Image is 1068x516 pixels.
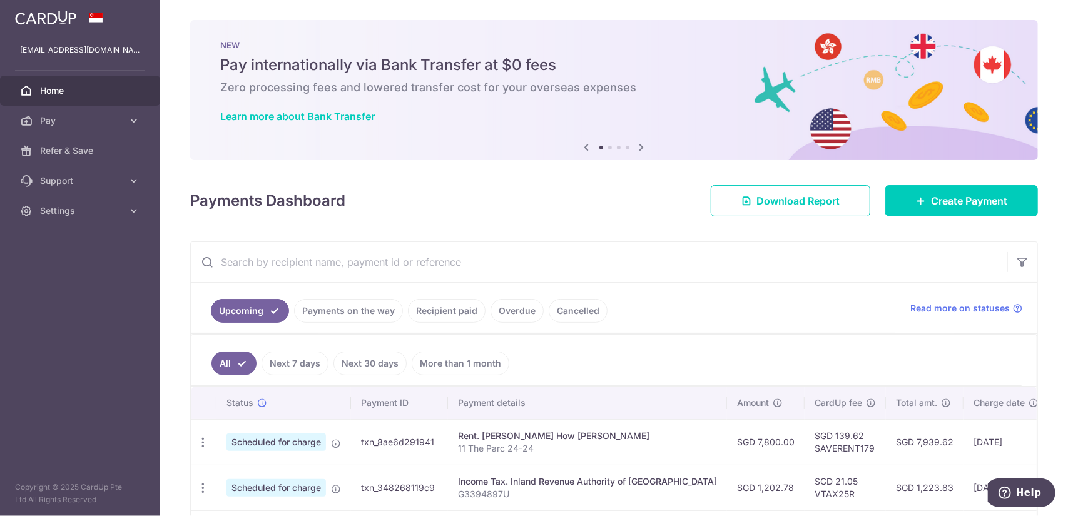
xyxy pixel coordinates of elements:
[805,419,886,465] td: SGD 139.62 SAVERENT179
[964,419,1049,465] td: [DATE]
[549,299,608,323] a: Cancelled
[220,80,1008,95] h6: Zero processing fees and lowered transfer cost for your overseas expenses
[412,352,509,375] a: More than 1 month
[886,465,964,510] td: SGD 1,223.83
[211,352,257,375] a: All
[756,193,840,208] span: Download Report
[885,185,1038,216] a: Create Payment
[220,110,375,123] a: Learn more about Bank Transfer
[910,302,1010,315] span: Read more on statuses
[351,419,448,465] td: txn_8ae6d291941
[190,20,1038,160] img: Bank transfer banner
[448,387,727,419] th: Payment details
[351,387,448,419] th: Payment ID
[805,465,886,510] td: SGD 21.05 VTAX25R
[458,488,717,500] p: G3394897U
[711,185,870,216] a: Download Report
[40,84,123,97] span: Home
[910,302,1022,315] a: Read more on statuses
[964,465,1049,510] td: [DATE]
[294,299,403,323] a: Payments on the way
[886,419,964,465] td: SGD 7,939.62
[211,299,289,323] a: Upcoming
[931,193,1007,208] span: Create Payment
[262,352,328,375] a: Next 7 days
[40,144,123,157] span: Refer & Save
[226,479,326,497] span: Scheduled for charge
[190,190,345,212] h4: Payments Dashboard
[40,205,123,217] span: Settings
[458,475,717,488] div: Income Tax. Inland Revenue Authority of [GEOGRAPHIC_DATA]
[15,10,76,25] img: CardUp
[20,44,140,56] p: [EMAIL_ADDRESS][DOMAIN_NAME]
[974,397,1025,409] span: Charge date
[220,55,1008,75] h5: Pay internationally via Bank Transfer at $0 fees
[727,419,805,465] td: SGD 7,800.00
[737,397,769,409] span: Amount
[408,299,486,323] a: Recipient paid
[226,397,253,409] span: Status
[458,442,717,455] p: 11 The Parc 24-24
[40,114,123,127] span: Pay
[40,175,123,187] span: Support
[220,40,1008,50] p: NEW
[458,430,717,442] div: Rent. [PERSON_NAME] How [PERSON_NAME]
[896,397,937,409] span: Total amt.
[727,465,805,510] td: SGD 1,202.78
[988,478,1055,510] iframe: Opens a widget where you can find more information
[815,397,862,409] span: CardUp fee
[491,299,544,323] a: Overdue
[226,433,326,451] span: Scheduled for charge
[333,352,407,375] a: Next 30 days
[351,465,448,510] td: txn_348268119c9
[191,242,1007,282] input: Search by recipient name, payment id or reference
